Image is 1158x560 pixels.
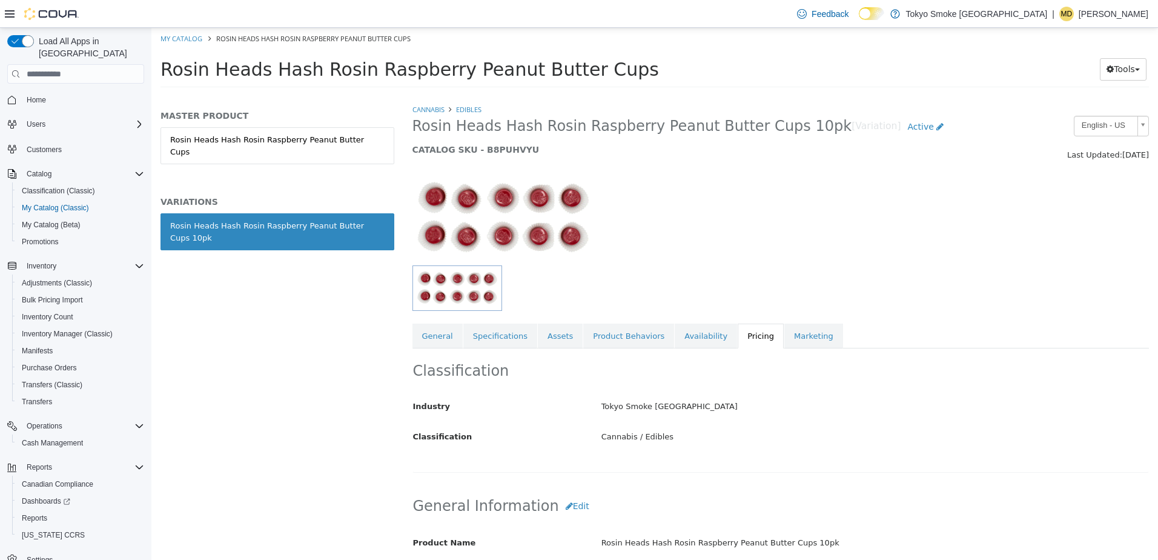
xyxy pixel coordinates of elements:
[792,2,853,26] a: Feedback
[2,258,149,275] button: Inventory
[22,117,144,132] span: Users
[22,329,113,339] span: Inventory Manager (Classic)
[859,7,884,20] input: Dark Mode
[17,310,144,324] span: Inventory Count
[12,342,149,359] button: Manifests
[17,276,144,290] span: Adjustments (Classic)
[586,296,632,321] a: Pricing
[12,199,149,216] button: My Catalog (Classic)
[12,476,149,493] button: Canadian Compliance
[12,308,149,325] button: Inventory Count
[17,276,97,290] a: Adjustments (Classic)
[17,511,144,525] span: Reports
[523,296,586,321] a: Availability
[12,182,149,199] button: Classification (Classic)
[27,421,62,431] span: Operations
[22,278,92,288] span: Adjustments (Classic)
[261,89,701,108] span: Rosin Heads Hash Rosin Raspberry Peanut Butter Cups 10pk
[22,167,144,181] span: Catalog
[22,259,61,273] button: Inventory
[22,117,50,132] button: Users
[17,201,144,215] span: My Catalog (Classic)
[441,368,1006,390] div: Tokyo Smoke [GEOGRAPHIC_DATA]
[12,527,149,544] button: [US_STATE] CCRS
[22,363,77,373] span: Purchase Orders
[17,293,88,307] a: Bulk Pricing Import
[22,186,95,196] span: Classification (Classic)
[22,220,81,230] span: My Catalog (Beta)
[812,8,849,20] span: Feedback
[19,192,233,216] div: Rosin Heads Hash Rosin Raspberry Peanut Butter Cups 10pk
[305,77,330,86] a: Edibles
[312,296,386,321] a: Specifications
[2,418,149,435] button: Operations
[22,380,82,390] span: Transfers (Classic)
[27,119,45,129] span: Users
[17,395,57,409] a: Transfers
[1059,7,1074,21] div: Misha Degtiarev
[27,145,62,155] span: Customers
[262,510,325,519] span: Product Name
[17,378,87,392] a: Transfers (Classic)
[17,235,64,249] a: Promotions
[27,462,52,472] span: Reports
[408,467,445,490] button: Edit
[261,147,443,234] img: 150
[262,404,321,413] span: Classification
[22,346,53,356] span: Manifests
[22,312,73,322] span: Inventory Count
[17,344,58,358] a: Manifests
[17,361,82,375] a: Purchase Orders
[12,325,149,342] button: Inventory Manager (Classic)
[22,141,144,156] span: Customers
[65,6,259,15] span: Rosin Heads Hash Rosin Raspberry Peanut Butter Cups
[12,393,149,410] button: Transfers
[12,435,149,452] button: Cash Management
[12,275,149,292] button: Adjustments (Classic)
[633,296,692,321] a: Marketing
[22,460,144,475] span: Reports
[2,165,149,182] button: Catalog
[17,293,144,307] span: Bulk Pricing Import
[17,494,144,508] span: Dashboards
[27,95,46,105] span: Home
[22,479,93,489] span: Canadian Compliance
[22,438,83,448] span: Cash Management
[12,376,149,393] button: Transfers (Classic)
[12,292,149,308] button: Bulk Pricing Import
[17,477,144,492] span: Canadian Compliance
[17,201,94,215] a: My Catalog (Classic)
[17,184,144,198] span: Classification (Classic)
[17,184,100,198] a: Classification (Classic)
[756,94,782,104] span: Active
[1061,7,1073,21] span: MD
[17,395,144,409] span: Transfers
[700,94,749,104] small: [Variation]
[22,259,144,273] span: Inventory
[17,477,98,492] a: Canadian Compliance
[9,6,51,15] a: My Catalog
[17,436,144,450] span: Cash Management
[9,82,243,93] h5: MASTER PRODUCT
[386,296,431,321] a: Assets
[17,436,88,450] a: Cash Management
[22,496,70,506] span: Dashboards
[859,20,859,21] span: Dark Mode
[261,296,311,321] a: General
[12,510,149,527] button: Reports
[22,295,83,305] span: Bulk Pricing Import
[2,459,149,476] button: Reports
[27,169,51,179] span: Catalog
[262,467,998,490] h2: General Information
[12,216,149,233] button: My Catalog (Beta)
[17,218,85,232] a: My Catalog (Beta)
[17,361,144,375] span: Purchase Orders
[17,327,144,341] span: Inventory Manager (Classic)
[261,116,809,127] h5: CATALOG SKU - B8PUHVYU
[17,218,144,232] span: My Catalog (Beta)
[22,167,56,181] button: Catalog
[441,505,1006,526] div: Rosin Heads Hash Rosin Raspberry Peanut Butter Cups 10pk
[262,334,998,353] h2: Classification
[262,374,299,383] span: Industry
[17,327,117,341] a: Inventory Manager (Classic)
